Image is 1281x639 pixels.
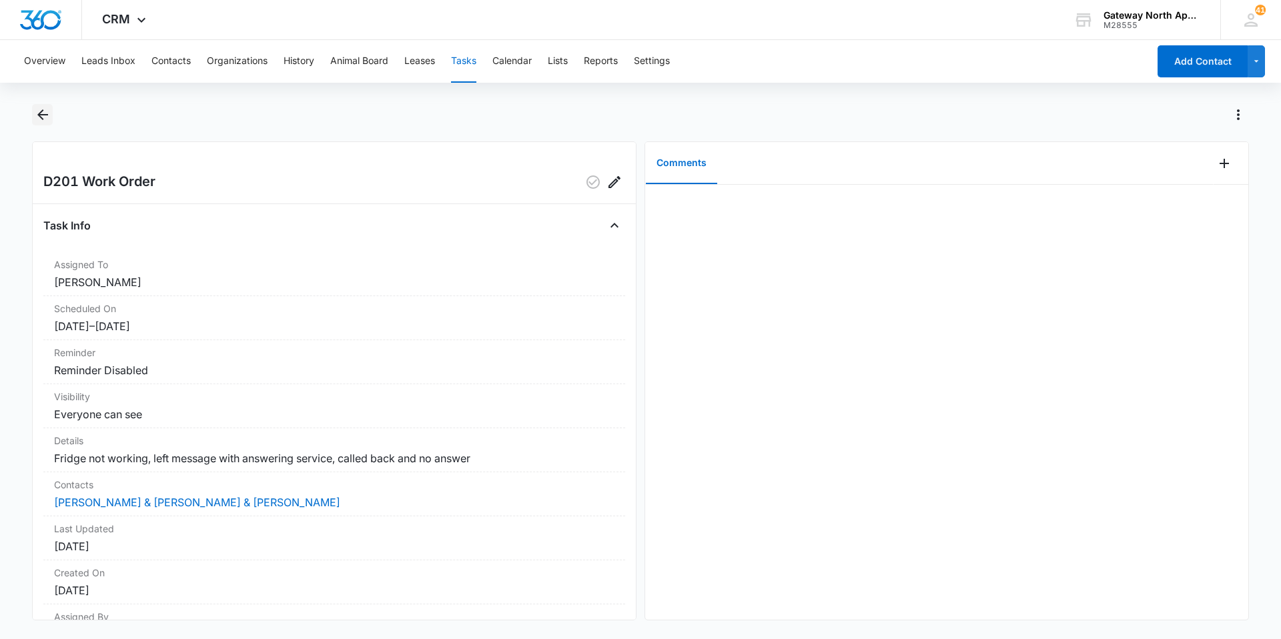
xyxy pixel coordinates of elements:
button: Reports [584,40,618,83]
dt: Reminder [54,346,614,360]
button: Leases [404,40,435,83]
div: notifications count [1255,5,1266,15]
div: VisibilityEveryone can see [43,384,625,428]
dd: [DATE] [54,538,614,554]
a: [PERSON_NAME] & [PERSON_NAME] & [PERSON_NAME] [54,496,340,509]
h4: Task Info [43,217,91,233]
button: Settings [634,40,670,83]
dt: Contacts [54,478,614,492]
button: Close [604,215,625,236]
h2: D201 Work Order [43,171,155,193]
div: DetailsFridge not working, left message with answering service, called back and no answer [43,428,625,472]
button: Comments [646,143,717,184]
dd: [PERSON_NAME] [54,274,614,290]
dd: Fridge not working, left message with answering service, called back and no answer [54,450,614,466]
button: Animal Board [330,40,388,83]
dt: Scheduled On [54,301,614,315]
div: Assigned To[PERSON_NAME] [43,252,625,296]
dd: Everyone can see [54,406,614,422]
dd: [DATE] [54,582,614,598]
dd: [DATE] – [DATE] [54,318,614,334]
button: Calendar [492,40,532,83]
div: Contacts[PERSON_NAME] & [PERSON_NAME] & [PERSON_NAME] [43,472,625,516]
button: Lists [548,40,568,83]
dt: Last Updated [54,522,614,536]
button: Tasks [451,40,476,83]
button: Add Contact [1158,45,1248,77]
span: 41 [1255,5,1266,15]
span: CRM [102,12,130,26]
button: Add Comment [1214,153,1235,174]
div: Last Updated[DATE] [43,516,625,560]
div: account id [1104,21,1201,30]
button: History [284,40,314,83]
button: Actions [1228,104,1249,125]
dt: Visibility [54,390,614,404]
div: Scheduled On[DATE]–[DATE] [43,296,625,340]
dd: Reminder Disabled [54,362,614,378]
button: Back [32,104,53,125]
button: Organizations [207,40,268,83]
dt: Assigned To [54,257,614,271]
dt: Details [54,434,614,448]
dt: Assigned By [54,610,614,624]
button: Contacts [151,40,191,83]
dt: Created On [54,566,614,580]
div: ReminderReminder Disabled [43,340,625,384]
button: Leads Inbox [81,40,135,83]
div: account name [1104,10,1201,21]
div: Created On[DATE] [43,560,625,604]
button: Edit [604,171,625,193]
button: Overview [24,40,65,83]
